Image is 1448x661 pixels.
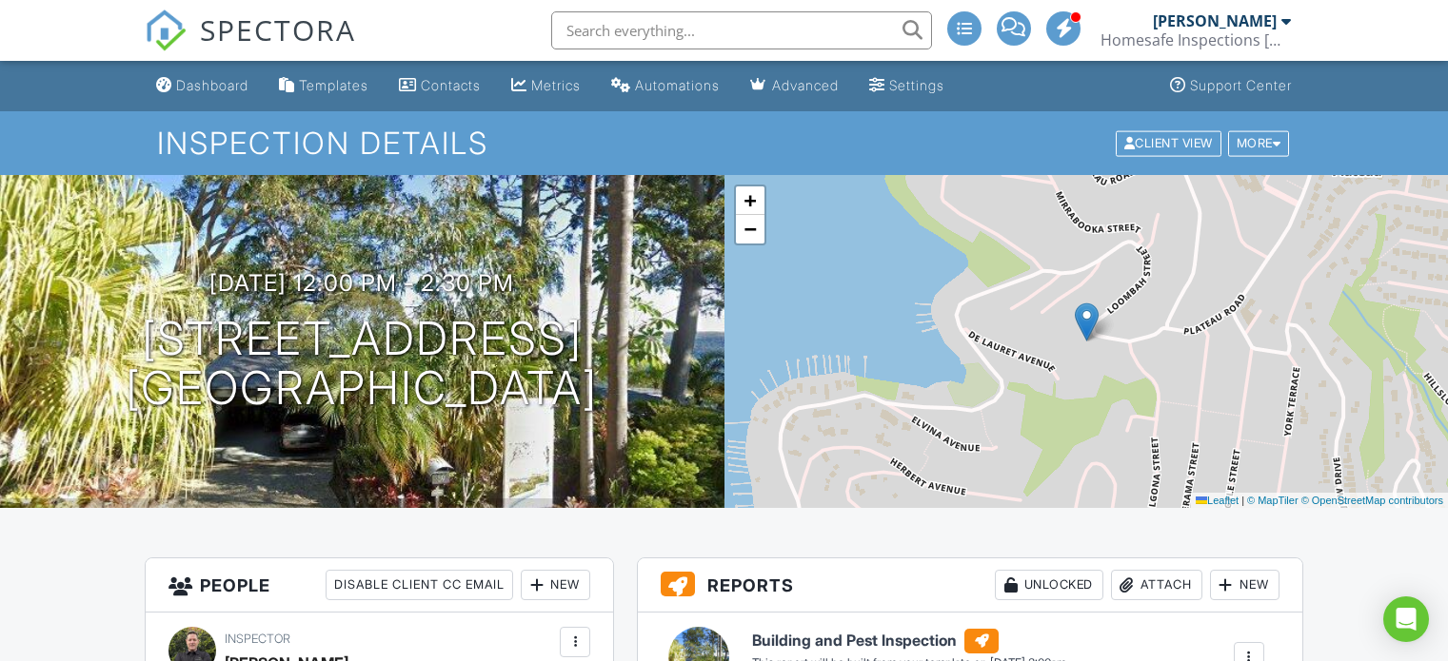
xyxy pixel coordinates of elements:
[635,77,720,93] div: Automations
[743,68,846,104] a: Advanced
[1114,135,1226,149] a: Client View
[521,570,590,600] div: New
[326,570,513,600] div: Disable Client CC Email
[862,68,952,104] a: Settings
[200,10,356,49] span: SPECTORA
[551,11,932,49] input: Search everything...
[638,558,1302,612] h3: Reports
[604,68,727,104] a: Automations (Advanced)
[1101,30,1291,49] div: Homesafe Inspections Northern Beaches
[736,215,764,243] a: Zoom out
[1247,495,1299,506] a: © MapTiler
[209,270,514,296] h3: [DATE] 12:00 pm - 2:30 pm
[1162,68,1299,104] a: Support Center
[145,26,356,66] a: SPECTORA
[421,77,481,93] div: Contacts
[149,68,256,104] a: Dashboard
[1190,77,1292,93] div: Support Center
[391,68,488,104] a: Contacts
[752,629,1066,653] h6: Building and Pest Inspection
[1116,130,1221,156] div: Client View
[126,314,598,415] h1: [STREET_ADDRESS] [GEOGRAPHIC_DATA]
[1210,570,1279,600] div: New
[889,77,944,93] div: Settings
[531,77,581,93] div: Metrics
[157,126,1291,160] h1: Inspection Details
[1196,495,1239,506] a: Leaflet
[1111,570,1202,600] div: Attach
[145,10,187,51] img: The Best Home Inspection Software - Spectora
[744,188,756,212] span: +
[176,77,248,93] div: Dashboard
[1075,302,1099,341] img: Marker
[504,68,588,104] a: Metrics
[271,68,376,104] a: Templates
[1153,11,1277,30] div: [PERSON_NAME]
[146,558,613,612] h3: People
[225,632,290,646] span: Inspector
[299,77,368,93] div: Templates
[736,186,764,215] a: Zoom in
[744,217,756,241] span: −
[772,77,839,93] div: Advanced
[1228,130,1290,156] div: More
[1383,596,1429,642] div: Open Intercom Messenger
[995,570,1103,600] div: Unlocked
[1241,495,1244,506] span: |
[1301,495,1443,506] a: © OpenStreetMap contributors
